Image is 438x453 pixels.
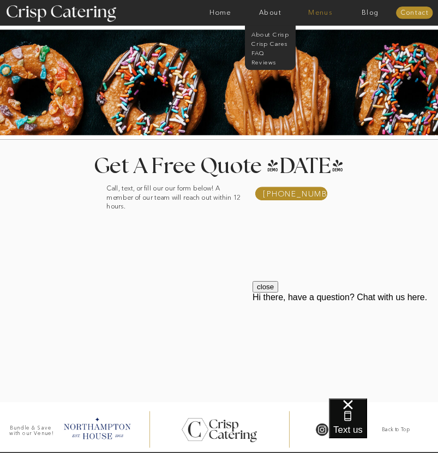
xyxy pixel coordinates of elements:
a: Crisp Cares [251,39,293,46]
iframe: podium webchat widget bubble [329,398,438,453]
p: Call, text, or fill our our form below! A member of our team will reach out within 12 hours. [106,184,245,191]
iframe: podium webchat widget prompt [253,281,438,412]
a: Blog [345,9,395,16]
h1: Get A Free Quote [DATE] [75,156,363,177]
a: Menus [295,9,345,16]
a: Home [195,9,245,16]
a: faq [251,49,288,56]
a: About [245,9,296,16]
a: About Crisp [251,31,293,38]
a: Contact [396,9,433,16]
a: Reviews [251,58,288,65]
h3: Bundle & Save with our Venue! [7,426,57,433]
a: [PHONE_NUMBER] [263,189,321,198]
